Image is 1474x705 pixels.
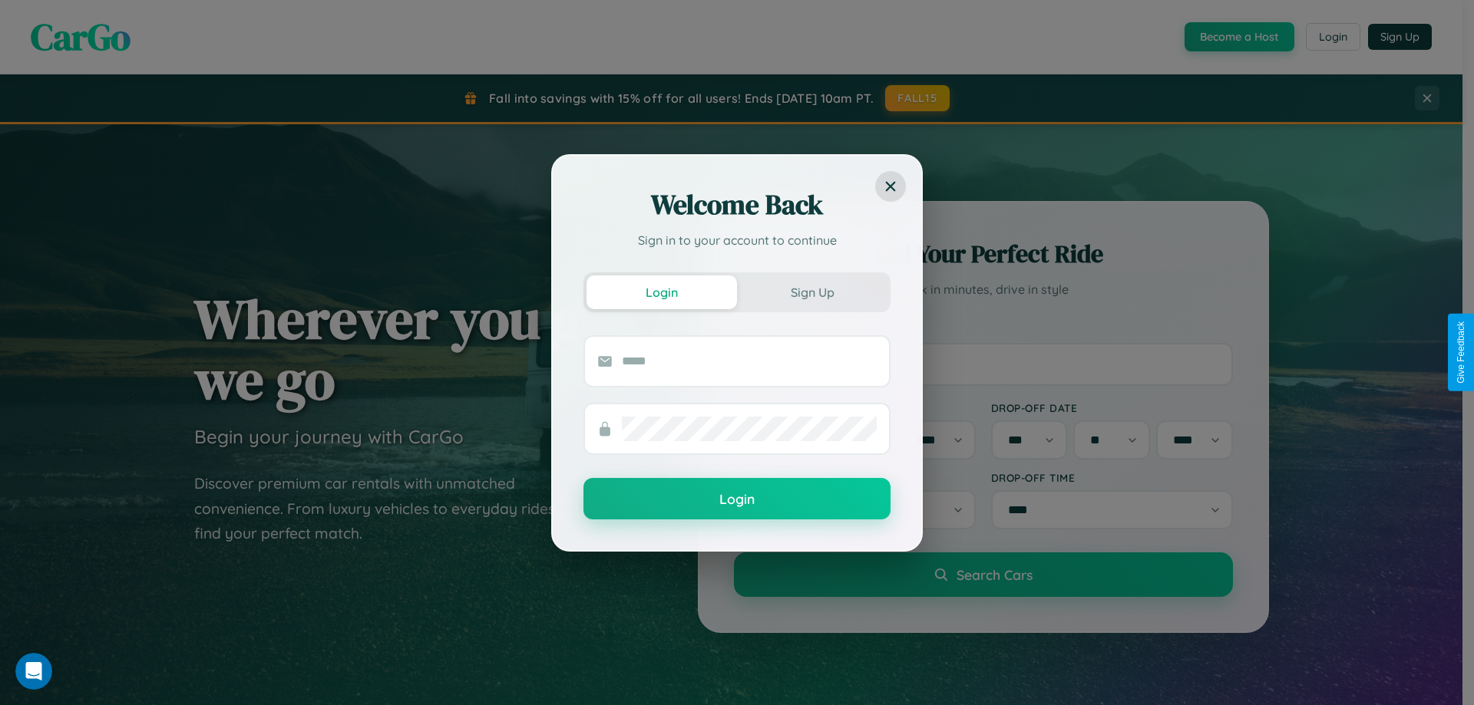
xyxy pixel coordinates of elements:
[1456,321,1466,384] div: Give Feedback
[583,231,891,249] p: Sign in to your account to continue
[15,653,52,690] iframe: Intercom live chat
[737,275,887,309] button: Sign Up
[583,478,891,519] button: Login
[583,186,891,223] h2: Welcome Back
[587,275,737,309] button: Login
